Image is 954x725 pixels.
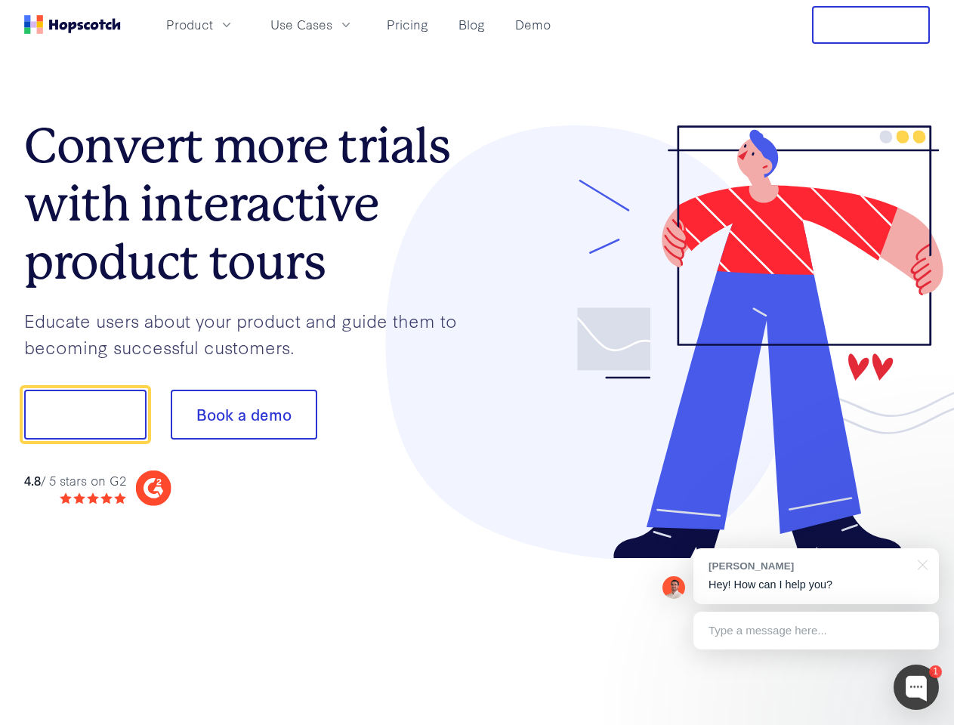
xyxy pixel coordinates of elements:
span: Product [166,15,213,34]
a: Blog [452,12,491,37]
button: Use Cases [261,12,363,37]
button: Show me! [24,390,147,440]
strong: 4.8 [24,471,41,489]
p: Hey! How can I help you? [709,577,924,593]
img: Mark Spera [662,576,685,599]
div: 1 [929,665,942,678]
div: / 5 stars on G2 [24,471,126,490]
button: Free Trial [812,6,930,44]
span: Use Cases [270,15,332,34]
button: Book a demo [171,390,317,440]
a: Demo [509,12,557,37]
a: Pricing [381,12,434,37]
a: Home [24,15,121,34]
p: Educate users about your product and guide them to becoming successful customers. [24,307,477,359]
div: [PERSON_NAME] [709,559,909,573]
div: Type a message here... [693,612,939,649]
h1: Convert more trials with interactive product tours [24,117,477,291]
button: Product [157,12,243,37]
